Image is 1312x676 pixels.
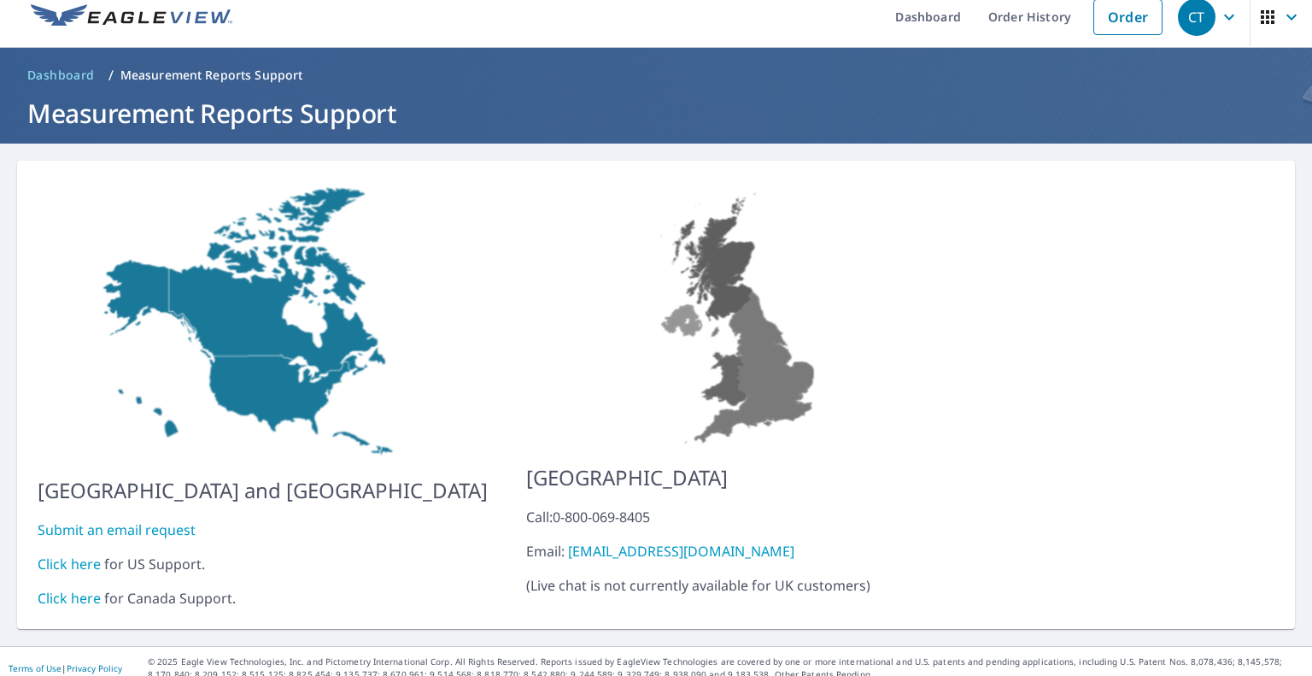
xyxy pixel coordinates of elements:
a: Terms of Use [9,662,61,674]
a: Privacy Policy [67,662,122,674]
p: Measurement Reports Support [120,67,303,84]
a: Click here [38,555,101,573]
a: Dashboard [20,62,102,89]
img: US-MAP [526,181,956,449]
a: [EMAIL_ADDRESS][DOMAIN_NAME] [568,542,794,561]
nav: breadcrumb [20,62,1291,89]
p: [GEOGRAPHIC_DATA] and [GEOGRAPHIC_DATA] [38,475,488,506]
img: EV Logo [31,4,232,30]
h1: Measurement Reports Support [20,96,1291,131]
span: Dashboard [27,67,95,84]
p: [GEOGRAPHIC_DATA] [526,462,956,493]
img: US-MAP [38,181,488,461]
a: Click here [38,589,101,608]
li: / [108,65,114,85]
p: ( Live chat is not currently available for UK customers ) [526,507,956,596]
div: for Canada Support. [38,588,488,608]
div: Email: [526,541,956,561]
div: Call: 0-800-069-8405 [526,507,956,527]
div: for US Support. [38,554,488,574]
p: | [9,663,122,673]
a: Submit an email request [38,520,196,539]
